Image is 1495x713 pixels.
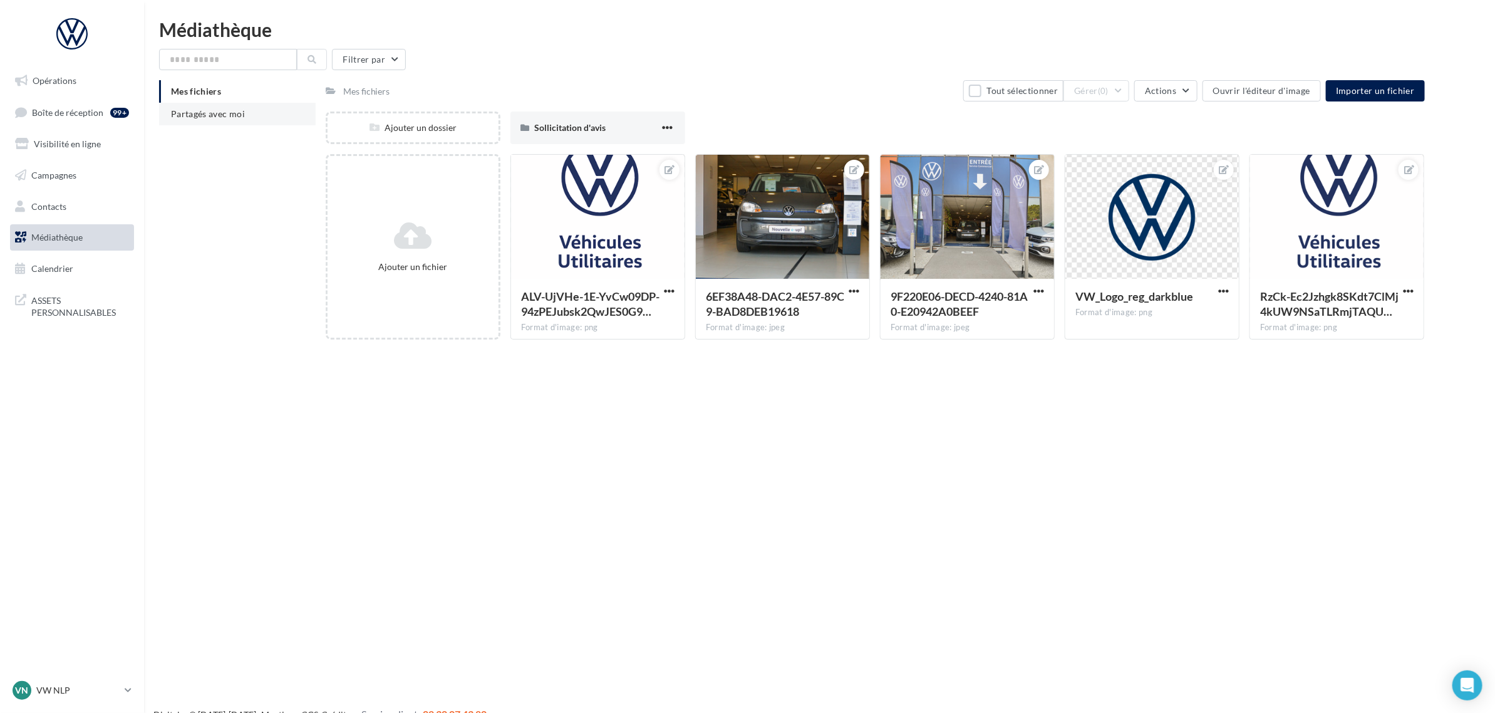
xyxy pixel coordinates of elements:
span: ASSETS PERSONNALISABLES [31,292,129,319]
a: VN VW NLP [10,679,134,702]
a: Boîte de réception99+ [8,99,137,126]
span: Sollicitation d'avis [534,122,606,133]
div: Format d'image: png [521,322,675,333]
span: ALV-UjVHe-1E-YvCw09DP-94zPEJubsk2QwJES0G9XHaY4DrxNVOuE5A [521,289,660,318]
button: Ouvrir l'éditeur d'image [1203,80,1321,101]
span: 9F220E06-DECD-4240-81A0-E20942A0BEEF [891,289,1028,318]
div: Format d'image: jpeg [706,322,859,333]
a: ASSETS PERSONNALISABLES [8,287,137,324]
button: Tout sélectionner [963,80,1063,101]
span: Contacts [31,200,66,211]
a: Visibilité en ligne [8,131,137,157]
span: Mes fichiers [171,86,221,96]
span: Opérations [33,75,76,86]
span: Visibilité en ligne [34,138,101,149]
span: VN [16,684,29,697]
a: Calendrier [8,256,137,282]
span: (0) [1098,86,1109,96]
div: Format d'image: png [1260,322,1414,333]
span: Campagnes [31,170,76,180]
a: Médiathèque [8,224,137,251]
div: Ajouter un dossier [328,122,499,134]
button: Gérer(0) [1063,80,1129,101]
a: Campagnes [8,162,137,189]
button: Filtrer par [332,49,406,70]
a: Opérations [8,68,137,94]
span: Importer un fichier [1336,85,1415,96]
p: VW NLP [36,684,120,697]
span: Actions [1145,85,1176,96]
span: VW_Logo_reg_darkblue [1075,289,1193,303]
div: Format d'image: png [1075,307,1229,318]
span: Partagés avec moi [171,108,245,119]
div: Open Intercom Messenger [1452,670,1482,700]
div: 99+ [110,108,129,118]
a: Contacts [8,194,137,220]
div: Format d'image: jpeg [891,322,1044,333]
button: Importer un fichier [1326,80,1425,101]
span: Calendrier [31,263,73,274]
div: Mes fichiers [343,85,390,98]
div: Médiathèque [159,20,1480,39]
span: RzCk-Ec2Jzhgk8SKdt7ClMj4kUW9NSaTLRmjTAQUAHydfluw2Gzt5OrhthnxXx9FjqWAntXENLMSuyPF=s0 [1260,289,1399,318]
button: Actions [1134,80,1197,101]
div: Ajouter un fichier [333,261,494,273]
span: Médiathèque [31,232,83,242]
span: 6EF38A48-DAC2-4E57-89C9-BAD8DEB19618 [706,289,844,318]
span: Boîte de réception [32,107,103,117]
